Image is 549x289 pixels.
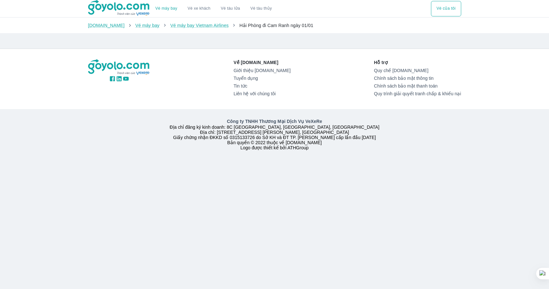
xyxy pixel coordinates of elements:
a: Vé máy bay Vietnam Airlines [170,23,229,28]
p: Hỗ trợ [374,59,461,66]
p: Về [DOMAIN_NAME] [233,59,290,66]
nav: breadcrumb [88,22,461,29]
a: Vé xe khách [188,6,210,11]
a: Giới thiệu [DOMAIN_NAME] [233,68,290,73]
img: logo [88,59,151,75]
div: Địa chỉ đăng ký kinh doanh: 8C [GEOGRAPHIC_DATA], [GEOGRAPHIC_DATA], [GEOGRAPHIC_DATA] Địa chỉ: [... [84,118,465,150]
span: Hải Phòng đi Cam Ranh ngày 01/01 [239,23,313,28]
a: [DOMAIN_NAME] [88,23,125,28]
p: Công ty TNHH Thương Mại Dịch Vụ VeXeRe [89,118,460,125]
a: Liên hệ với chúng tôi [233,91,290,96]
a: Vé máy bay [135,23,160,28]
a: Quy trình giải quyết tranh chấp & khiếu nại [374,91,461,96]
a: Vé máy bay [155,6,177,11]
button: Vé của tôi [431,1,461,16]
a: Tin tức [233,83,290,89]
button: Vé tàu thủy [245,1,277,16]
a: Quy chế [DOMAIN_NAME] [374,68,461,73]
a: Chính sách bảo mật thanh toán [374,83,461,89]
a: Chính sách bảo mật thông tin [374,76,461,81]
a: Tuyển dụng [233,76,290,81]
div: choose transportation mode [431,1,461,16]
div: choose transportation mode [150,1,277,16]
a: Vé tàu lửa [216,1,245,16]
